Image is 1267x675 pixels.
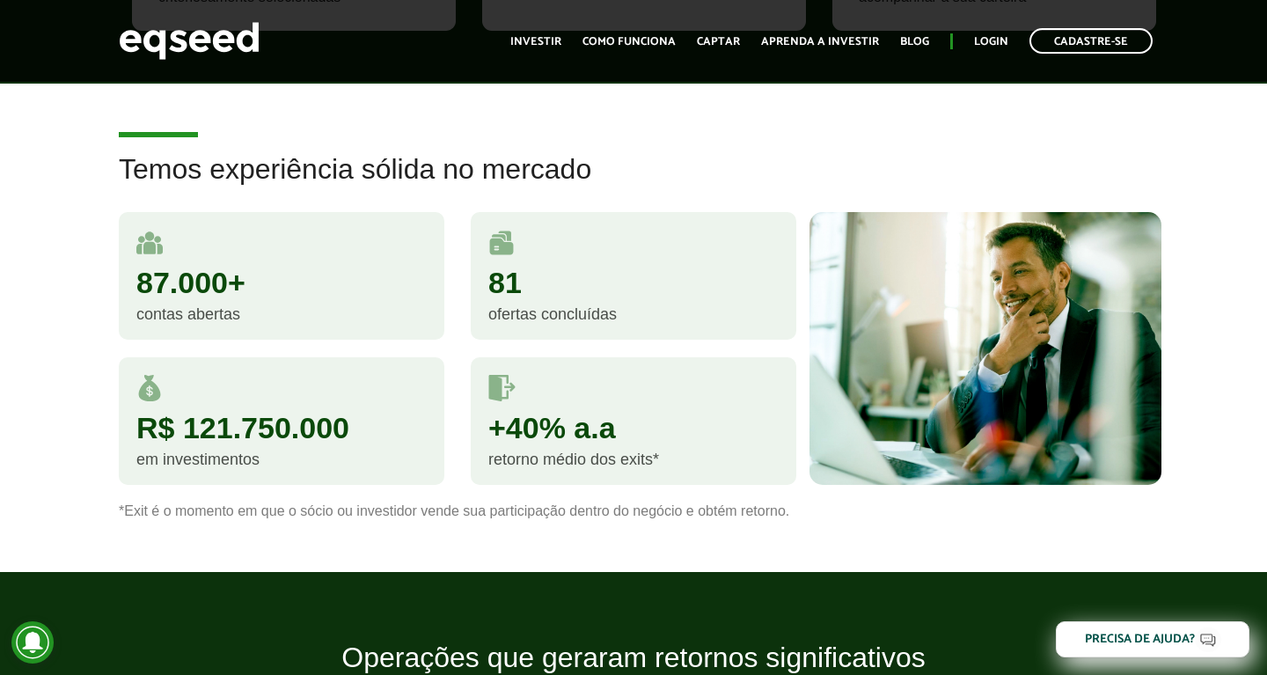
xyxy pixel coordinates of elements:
[136,413,427,443] div: R$ 121.750.000
[1029,28,1153,54] a: Cadastre-se
[697,36,740,48] a: Captar
[136,451,427,467] div: em investimentos
[119,18,260,64] img: EqSeed
[510,36,561,48] a: Investir
[136,306,427,322] div: contas abertas
[488,413,779,443] div: +40% a.a
[136,375,163,401] img: money.svg
[974,36,1008,48] a: Login
[488,306,779,322] div: ofertas concluídas
[136,230,163,256] img: user.svg
[488,268,779,297] div: 81
[761,36,879,48] a: Aprenda a investir
[488,230,515,256] img: rodadas.svg
[488,375,516,401] img: saidas.svg
[136,268,427,297] div: 87.000+
[900,36,929,48] a: Blog
[488,451,779,467] div: retorno médio dos exits*
[119,154,1148,211] h2: Temos experiência sólida no mercado
[582,36,676,48] a: Como funciona
[119,503,1148,519] p: *Exit é o momento em que o sócio ou investidor vende sua participação dentro do negócio e obtém r...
